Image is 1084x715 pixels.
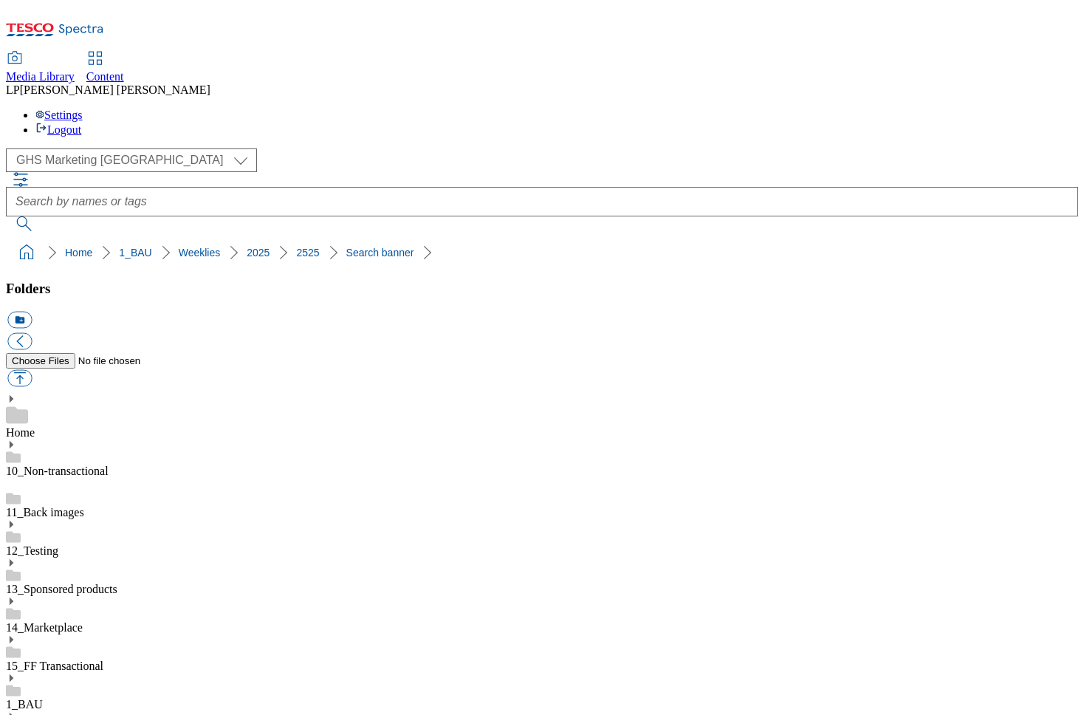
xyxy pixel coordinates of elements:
input: Search by names or tags [6,187,1078,216]
span: [PERSON_NAME] [PERSON_NAME] [20,83,210,96]
a: 10_Non-transactional [6,465,109,477]
a: Logout [35,123,81,136]
a: Media Library [6,52,75,83]
a: 11_Back images [6,506,84,519]
a: 2025 [247,247,270,259]
nav: breadcrumb [6,239,1078,267]
a: 1_BAU [119,247,151,259]
a: Weeklies [179,247,221,259]
a: Home [65,247,92,259]
span: Media Library [6,70,75,83]
span: Content [86,70,124,83]
a: 2525 [296,247,319,259]
a: home [15,241,38,264]
a: Home [6,426,35,439]
a: 12_Testing [6,544,58,557]
a: 14_Marketplace [6,621,83,634]
a: 15_FF Transactional [6,660,103,672]
a: 1_BAU [6,698,43,711]
a: 13_Sponsored products [6,583,117,595]
a: Content [86,52,124,83]
a: Search banner [346,247,414,259]
h3: Folders [6,281,1078,297]
span: LP [6,83,20,96]
a: Settings [35,109,83,121]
